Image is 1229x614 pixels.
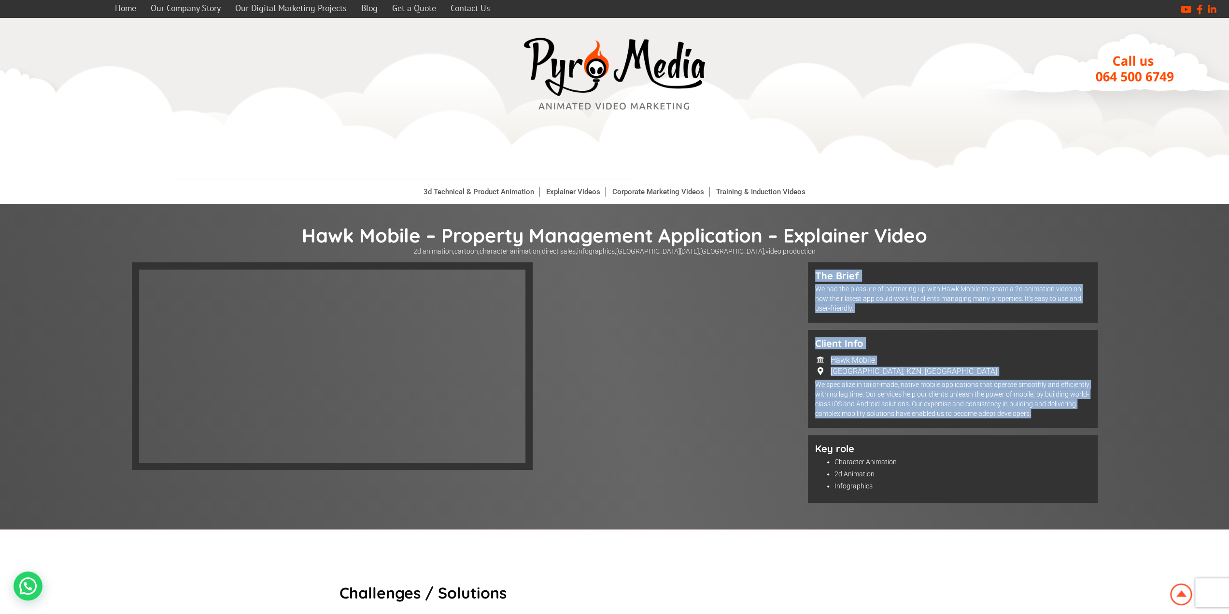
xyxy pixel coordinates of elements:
a: video production [765,247,816,255]
td: Hawk Mobile [830,355,998,365]
img: Animation Studio South Africa [1168,582,1194,607]
p: We specialize in tailor-made, native mobile applications that operate smoothly and efficiently wi... [815,380,1090,418]
a: infographics [577,247,615,255]
h1: Hawk Mobile – Property Management Application – Explainer Video [132,223,1098,247]
a: Training & Induction Videos [711,187,810,197]
a: 2d animation [413,247,453,255]
h5: The Brief [815,270,1090,282]
td: [GEOGRAPHIC_DATA], KZN, [GEOGRAPHIC_DATA] [830,366,998,376]
h5: Key role [815,443,1090,455]
li: 2d Animation [834,469,1090,479]
a: Explainer Videos [541,187,606,197]
a: 3d Technical & Product Animation [419,187,539,197]
a: direct sales [542,247,576,255]
li: Infographics [834,481,1090,491]
a: video marketing media company westville durban logo [518,32,711,118]
img: video marketing media company westville durban logo [518,32,711,116]
h6: Challenges / Solutions [339,585,538,600]
a: cartoon [454,247,478,255]
a: [GEOGRAPHIC_DATA][DATE] [616,247,699,255]
h5: Client Info [815,337,1090,349]
p: We had the pleasure of partnering up with Hawk Mobile to create a 2d animation video on how their... [815,284,1090,313]
a: Corporate Marketing Videos [607,187,709,197]
a: [GEOGRAPHIC_DATA] [700,247,764,255]
p: , , , , , , , [132,247,1098,255]
a: character animation [480,247,540,255]
li: Character Animation [834,457,1090,467]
